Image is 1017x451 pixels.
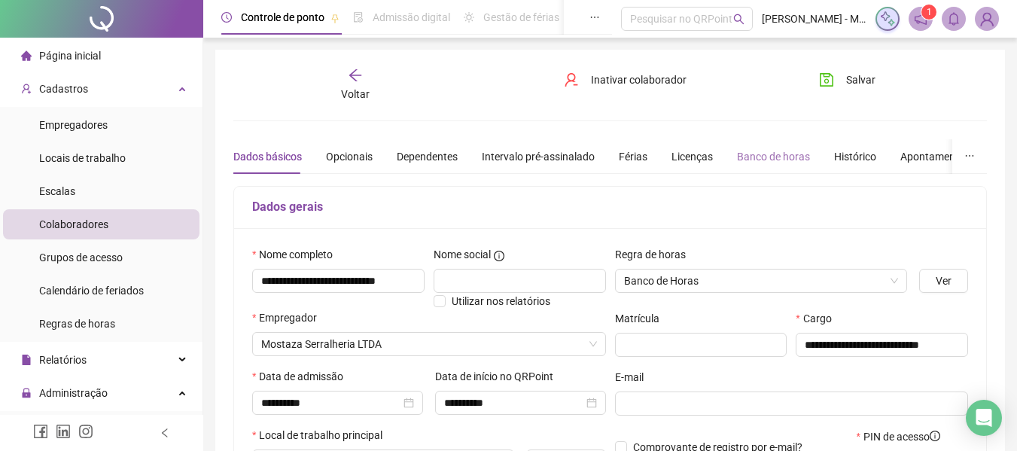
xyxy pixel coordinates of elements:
span: left [160,428,170,438]
span: Empregadores [39,119,108,131]
button: Inativar colaborador [553,68,698,92]
div: Férias [619,148,647,165]
span: Mostaza Serralheria LTDA [261,333,597,355]
div: Banco de horas [737,148,810,165]
label: Data de início no QRPoint [435,368,563,385]
span: Cadastros [39,83,88,95]
span: Utilizar nos relatórios [452,295,550,307]
span: Admissão digital [373,11,450,23]
div: Licenças [671,148,713,165]
span: linkedin [56,424,71,439]
span: Relatórios [39,354,87,366]
span: Locais de trabalho [39,152,126,164]
span: facebook [33,424,48,439]
label: E-mail [615,369,653,385]
span: Administração [39,387,108,399]
img: 85926 [976,8,998,30]
label: Nome completo [252,246,343,263]
div: Opcionais [326,148,373,165]
span: file-done [353,12,364,23]
span: save [819,72,834,87]
span: Página inicial [39,50,101,62]
button: ellipsis [952,139,987,174]
span: Nome social [434,246,491,263]
sup: 1 [921,5,936,20]
button: Ver [919,269,968,293]
span: Colaboradores [39,218,108,230]
span: Banco de Horas [624,270,899,292]
span: sun [464,12,474,23]
span: Gestão de férias [483,11,559,23]
span: Ver [936,273,952,289]
h5: Dados gerais [252,198,968,216]
span: Escalas [39,185,75,197]
span: Regras de horas [39,318,115,330]
span: info-circle [494,251,504,261]
span: user-delete [564,72,579,87]
div: Dependentes [397,148,458,165]
span: arrow-left [348,68,363,83]
div: Open Intercom Messenger [966,400,1002,436]
button: Salvar [808,68,887,92]
label: Local de trabalho principal [252,427,392,443]
span: info-circle [930,431,940,441]
span: notification [914,12,927,26]
label: Matrícula [615,310,669,327]
label: Cargo [796,310,841,327]
span: PIN de acesso [863,428,940,445]
span: [PERSON_NAME] - Mostaza Serralheria LTDA [762,11,866,27]
label: Empregador [252,309,327,326]
span: ellipsis [589,12,600,23]
span: home [21,50,32,61]
label: Data de admissão [252,368,353,385]
div: Dados básicos [233,148,302,165]
span: pushpin [330,14,340,23]
span: file [21,355,32,365]
span: Salvar [846,72,875,88]
span: Controle de ponto [241,11,324,23]
span: Voltar [341,88,370,100]
span: search [733,14,744,25]
label: Regra de horas [615,246,696,263]
span: ellipsis [964,151,975,161]
span: 1 [927,7,932,17]
span: user-add [21,84,32,94]
span: Calendário de feriados [39,285,144,297]
div: Histórico [834,148,876,165]
span: Grupos de acesso [39,251,123,264]
span: bell [947,12,961,26]
span: lock [21,388,32,398]
div: Apontamentos [900,148,970,165]
img: sparkle-icon.fc2bf0ac1784a2077858766a79e2daf3.svg [879,11,896,27]
span: clock-circle [221,12,232,23]
span: Inativar colaborador [591,72,687,88]
span: instagram [78,424,93,439]
div: Intervalo pré-assinalado [482,148,595,165]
